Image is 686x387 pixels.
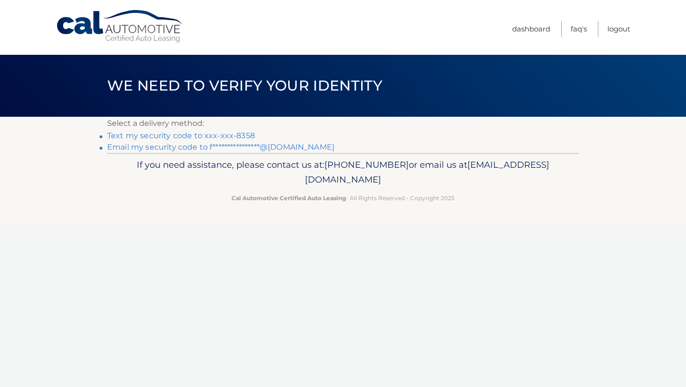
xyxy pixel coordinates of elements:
p: - All Rights Reserved - Copyright 2025 [113,193,573,203]
a: Cal Automotive [56,10,184,43]
a: Dashboard [512,21,550,37]
strong: Cal Automotive Certified Auto Leasing [232,194,346,202]
span: [PHONE_NUMBER] [324,159,409,170]
a: FAQ's [571,21,587,37]
span: We need to verify your identity [107,77,382,94]
p: If you need assistance, please contact us at: or email us at [113,157,573,188]
a: Logout [607,21,630,37]
a: Text my security code to xxx-xxx-8358 [107,131,255,140]
p: Select a delivery method: [107,117,579,130]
